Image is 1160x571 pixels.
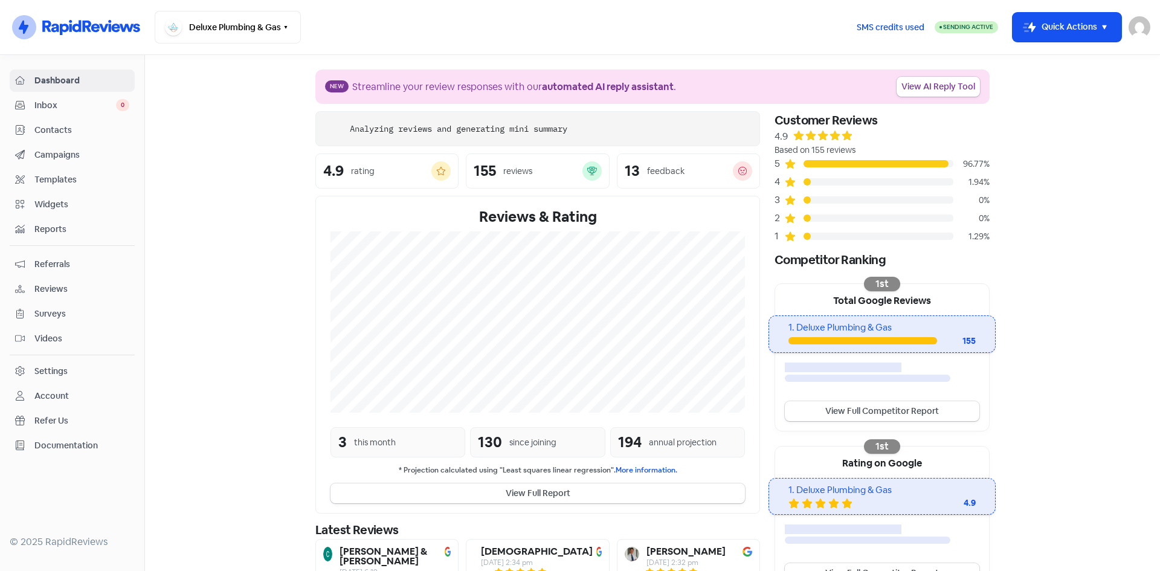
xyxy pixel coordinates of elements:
div: 1.94% [953,176,990,189]
a: Videos [10,327,135,350]
div: Account [34,390,69,402]
button: Quick Actions [1013,13,1121,42]
div: this month [354,436,396,449]
div: 3 [338,431,347,453]
span: Campaigns [34,149,129,161]
a: Reviews [10,278,135,300]
a: Refer Us [10,410,135,432]
button: Deluxe Plumbing & Gas [155,11,301,44]
img: Image [596,547,601,556]
div: 4.9 [775,129,788,144]
div: [DATE] 2:32 pm [646,559,726,566]
div: 5 [775,156,784,171]
div: feedback [647,165,685,178]
span: New [325,80,349,92]
img: Image [445,547,451,556]
a: 4.9rating [315,153,459,189]
span: Inbox [34,99,116,112]
a: Referrals [10,253,135,276]
div: 13 [625,164,640,178]
a: View Full Competitor Report [785,401,979,421]
div: rating [351,165,375,178]
div: 194 [618,431,642,453]
a: Settings [10,360,135,382]
div: Latest Reviews [315,521,760,539]
div: 1. Deluxe Plumbing & Gas [788,321,975,335]
a: Documentation [10,434,135,457]
span: Reviews [34,283,129,295]
a: Dashboard [10,69,135,92]
a: Inbox 0 [10,94,135,117]
a: Contacts [10,119,135,141]
div: Rating on Google [775,447,989,478]
div: 1. Deluxe Plumbing & Gas [788,483,975,497]
img: Image [743,547,752,556]
div: 1st [864,277,900,291]
span: Templates [34,173,129,186]
b: [DEMOGRAPHIC_DATA] [481,547,593,556]
span: Surveys [34,308,129,320]
div: 130 [478,431,502,453]
img: Avatar [625,547,639,561]
div: Streamline your review responses with our . [352,80,676,94]
span: Dashboard [34,74,129,87]
div: Based on 155 reviews [775,144,990,156]
div: 3 [775,193,784,207]
a: Surveys [10,303,135,325]
div: 4 [775,175,784,189]
img: Avatar [323,547,332,561]
div: Competitor Ranking [775,251,990,269]
span: SMS credits used [857,21,924,34]
div: 1st [864,439,900,454]
div: Analyzing reviews and generating mini summary [350,123,567,135]
div: 0% [953,212,990,225]
span: Videos [34,332,129,345]
div: 4.9 [323,164,344,178]
div: 2 [775,211,784,225]
div: Customer Reviews [775,111,990,129]
a: Sending Active [935,20,998,34]
span: Contacts [34,124,129,137]
a: 13feedback [617,153,760,189]
a: Reports [10,218,135,240]
a: View AI Reply Tool [897,77,980,97]
span: Sending Active [943,23,993,31]
b: [PERSON_NAME] & [PERSON_NAME] [340,547,442,566]
a: 155reviews [466,153,609,189]
div: Settings [34,365,68,378]
div: 4.9 [927,497,976,509]
span: Documentation [34,439,129,452]
div: 155 [474,164,496,178]
b: automated AI reply assistant [542,80,674,93]
a: Widgets [10,193,135,216]
span: 0 [116,99,129,111]
a: SMS credits used [846,20,935,33]
span: Refer Us [34,415,129,427]
button: View Full Report [330,483,745,503]
div: 1.29% [953,230,990,243]
div: 1 [775,229,784,244]
div: reviews [503,165,532,178]
a: Campaigns [10,144,135,166]
div: annual projection [649,436,717,449]
img: User [1129,16,1150,38]
span: Referrals [34,258,129,271]
div: 96.77% [953,158,990,170]
small: * Projection calculated using "Least squares linear regression". [330,465,745,476]
div: © 2025 RapidReviews [10,535,135,549]
a: Account [10,385,135,407]
div: 155 [937,335,976,347]
div: 0% [953,194,990,207]
div: [DATE] 2:34 pm [481,559,593,566]
a: Templates [10,169,135,191]
a: More information. [616,465,677,475]
span: Widgets [34,198,129,211]
b: [PERSON_NAME] [646,547,726,556]
div: since joining [509,436,556,449]
div: Total Google Reviews [775,284,989,315]
div: Reviews & Rating [330,206,745,228]
span: Reports [34,223,129,236]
